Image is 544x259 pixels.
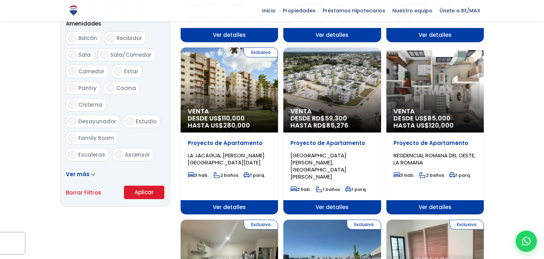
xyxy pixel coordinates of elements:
[290,108,374,115] span: Venta
[386,47,484,214] a: Venta DESDE US$85,000 HASTA US$120,000 Proyecto de Apartamento RESIDENCIAL ROMANA DEL OESTE, LA R...
[290,122,374,129] span: HASTA RD$
[188,172,209,178] span: 3 hab.
[449,220,484,230] span: Exclusiva
[78,68,104,75] span: Comedor
[419,172,444,178] span: 2 baños
[181,47,278,214] a: Exclusiva Venta DESDE US$110,000 HASTA US$280,000 Proyecto de Apartamento LA JACAGUA, [PERSON_NAM...
[136,118,157,125] span: Estudio
[66,170,95,178] a: Ver más
[106,84,114,92] input: Cocina
[68,34,76,42] input: Balcón
[66,170,90,178] span: Ver más
[316,186,340,192] span: 1 baños
[283,28,381,42] span: Ver detalles
[290,152,346,180] span: [GEOGRAPHIC_DATA][PERSON_NAME], [GEOGRAPHIC_DATA][PERSON_NAME]
[125,117,134,125] input: Estudio
[243,172,265,178] span: 1 parq.
[427,114,450,123] span: 85,000
[78,51,91,58] span: Sala
[283,47,381,214] a: Venta DESDE RD$59,300 HASTA RD$85,276 Proyecto de Apartamento [GEOGRAPHIC_DATA][PERSON_NAME], [GE...
[188,122,271,129] span: HASTA US$
[78,101,102,108] span: Cisterna
[78,151,105,158] span: Escaleras
[393,152,475,166] span: RESIDENCIAL ROMANA DEL OESTE, LA ROMANA
[393,172,414,178] span: 3 hab.
[290,186,311,192] span: 2 hab.
[188,115,271,129] span: DESDE US$
[68,50,76,59] input: Sala
[393,140,477,147] p: Proyecto de Apartamento
[259,5,279,16] span: Inicio
[188,140,271,147] p: Proyecto de Apartamento
[345,186,367,192] span: 1 parq.
[116,84,136,92] span: Cocina
[393,122,477,129] span: HASTA US$
[436,5,484,16] span: Únete a RE/MAX
[279,5,319,16] span: Propiedades
[78,118,116,125] span: Desayunador
[68,117,76,125] input: Desayunador
[283,200,381,214] span: Ver detalles
[325,114,347,123] span: 59,300
[244,47,278,57] span: Exclusiva
[68,67,76,75] input: Comedor
[68,150,76,159] input: Escaleras
[319,5,389,16] span: Préstamos Hipotecarios
[78,34,97,42] span: Balcón
[106,34,115,42] input: Recibidor
[326,121,348,130] span: 85,276
[67,5,80,17] img: Logo de REMAX
[222,114,245,123] span: 110,000
[66,19,164,28] p: Amenidades
[393,115,477,129] span: DESDE US$
[449,172,471,178] span: 1 parq.
[386,200,484,214] span: Ver detalles
[290,115,374,129] span: DESDE RD$
[393,108,477,115] span: Venta
[78,134,114,142] span: Family Room
[100,50,108,59] input: Sala/Comedor
[117,34,142,42] span: Recibidor
[125,151,150,158] span: Ascensor
[68,134,76,142] input: Family Room
[214,172,238,178] span: 2 baños
[429,121,454,130] span: 120,000
[68,100,76,109] input: Cisterna
[124,68,138,75] span: Estar
[181,200,278,214] span: Ver detalles
[110,51,152,58] span: Sala/Comedor
[68,84,76,92] input: Pantry
[114,150,123,159] input: Ascensor
[188,152,265,166] span: LA JACAGUA, [PERSON_NAME][GEOGRAPHIC_DATA][DATE]
[386,28,484,42] span: Ver detalles
[188,108,271,115] span: Venta
[347,220,381,230] span: Exclusiva
[78,84,97,92] span: Pantry
[181,28,278,42] span: Ver detalles
[389,5,436,16] span: Nuestro equipo
[114,67,122,75] input: Estar
[290,140,374,147] p: Proyecto de Apartamento
[66,188,101,197] a: Borrar Filtros
[124,186,164,199] button: Aplicar
[223,121,250,130] span: 280,000
[244,220,278,230] span: Exclusiva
